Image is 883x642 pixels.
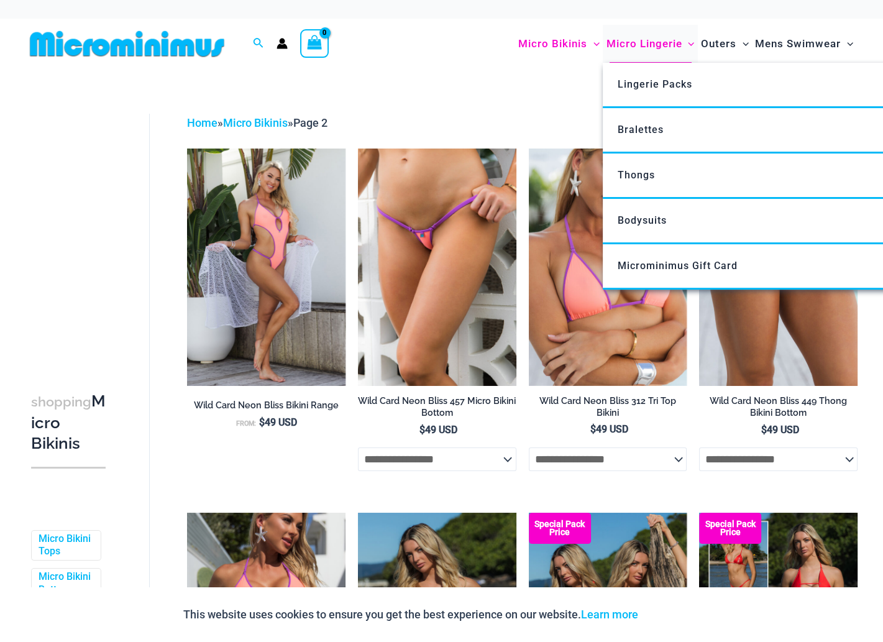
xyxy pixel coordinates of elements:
[699,395,858,418] h2: Wild Card Neon Bliss 449 Thong Bikini Bottom
[358,395,516,418] h2: Wild Card Neon Bliss 457 Micro Bikini Bottom
[513,23,858,65] nav: Site Navigation
[590,423,596,435] span: $
[618,124,664,135] span: Bralettes
[529,149,687,386] img: Wild Card Neon Bliss 312 Top 03
[277,38,288,49] a: Account icon link
[253,36,264,52] a: Search icon link
[187,149,345,386] a: Wild Card Neon Bliss 312 Top 01Wild Card Neon Bliss 819 One Piece St Martin 5996 Sarong 04Wild Ca...
[590,423,628,435] bdi: 49 USD
[515,25,603,63] a: Micro BikinisMenu ToggleMenu Toggle
[187,400,345,416] a: Wild Card Neon Bliss Bikini Range
[647,600,700,630] button: Accept
[25,30,229,58] img: MM SHOP LOGO FLAT
[518,28,587,60] span: Micro Bikinis
[419,424,457,436] bdi: 49 USD
[187,116,217,129] a: Home
[223,116,288,129] a: Micro Bikinis
[183,605,638,624] p: This website uses cookies to ensure you get the best experience on our website.
[529,395,687,418] h2: Wild Card Neon Bliss 312 Tri Top Bikini
[31,394,91,410] span: shopping
[31,391,106,454] h3: Micro Bikinis
[529,395,687,423] a: Wild Card Neon Bliss 312 Tri Top Bikini
[618,260,738,272] span: Microminimus Gift Card
[699,520,761,536] b: Special Pack Price
[682,28,694,60] span: Menu Toggle
[300,29,329,58] a: View Shopping Cart, empty
[187,116,327,129] span: » »
[258,416,296,428] bdi: 49 USD
[358,395,516,423] a: Wild Card Neon Bliss 457 Micro Bikini Bottom
[755,28,841,60] span: Mens Swimwear
[39,533,91,559] a: Micro Bikini Tops
[618,78,692,90] span: Lingerie Packs
[752,25,856,63] a: Mens SwimwearMenu ToggleMenu Toggle
[31,104,143,352] iframe: TrustedSite Certified
[293,116,327,129] span: Page 2
[236,420,255,428] span: From:
[698,25,752,63] a: OutersMenu ToggleMenu Toggle
[618,214,667,226] span: Bodysuits
[603,25,697,63] a: Micro LingerieMenu ToggleMenu Toggle
[187,400,345,411] h2: Wild Card Neon Bliss Bikini Range
[618,169,655,181] span: Thongs
[587,28,600,60] span: Menu Toggle
[419,424,425,436] span: $
[761,424,799,436] bdi: 49 USD
[358,149,516,386] img: Wild Card Neon Bliss 312 Top 457 Micro 04
[529,520,591,536] b: Special Pack Price
[39,571,91,597] a: Micro Bikini Bottoms
[841,28,853,60] span: Menu Toggle
[358,149,516,386] a: Wild Card Neon Bliss 312 Top 457 Micro 04Wild Card Neon Bliss 312 Top 457 Micro 05Wild Card Neon ...
[606,28,682,60] span: Micro Lingerie
[581,608,638,621] a: Learn more
[699,395,858,423] a: Wild Card Neon Bliss 449 Thong Bikini Bottom
[701,28,736,60] span: Outers
[529,149,687,386] a: Wild Card Neon Bliss 312 Top 03Wild Card Neon Bliss 312 Top 457 Micro 02Wild Card Neon Bliss 312 ...
[736,28,749,60] span: Menu Toggle
[187,149,345,386] img: Wild Card Neon Bliss 312 Top 01
[258,416,264,428] span: $
[761,424,767,436] span: $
